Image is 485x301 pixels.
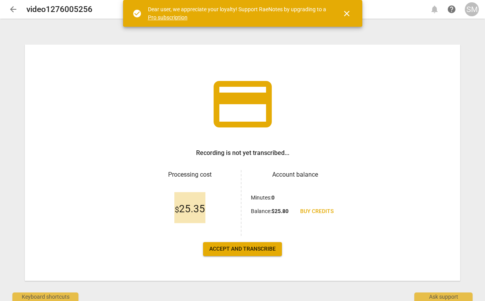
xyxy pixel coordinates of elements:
[294,205,340,218] a: Buy credits
[300,208,334,215] span: Buy credits
[203,242,282,256] button: Accept and transcribe
[209,245,276,253] span: Accept and transcribe
[414,292,473,301] div: Ask support
[196,148,289,158] h3: Recording is not yet transcribed...
[208,69,278,139] span: credit_card
[251,170,340,179] h3: Account balance
[9,5,18,14] span: arrow_back
[26,5,92,14] h2: video1276005256
[271,194,275,201] b: 0
[146,170,235,179] h3: Processing cost
[251,207,289,215] p: Balance :
[271,208,289,214] b: $ 25.80
[465,2,479,16] button: SM
[148,5,328,21] div: Dear user, we appreciate your loyalty! Support RaeNotes by upgrading to a
[342,9,351,18] span: close
[132,9,142,18] span: check_circle
[445,2,459,16] a: Help
[12,292,78,301] div: Keyboard shortcuts
[148,14,188,21] a: Pro subscription
[175,203,205,215] span: 25.35
[337,4,356,23] button: Close
[251,194,275,202] p: Minutes :
[447,5,456,14] span: help
[175,205,179,214] span: $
